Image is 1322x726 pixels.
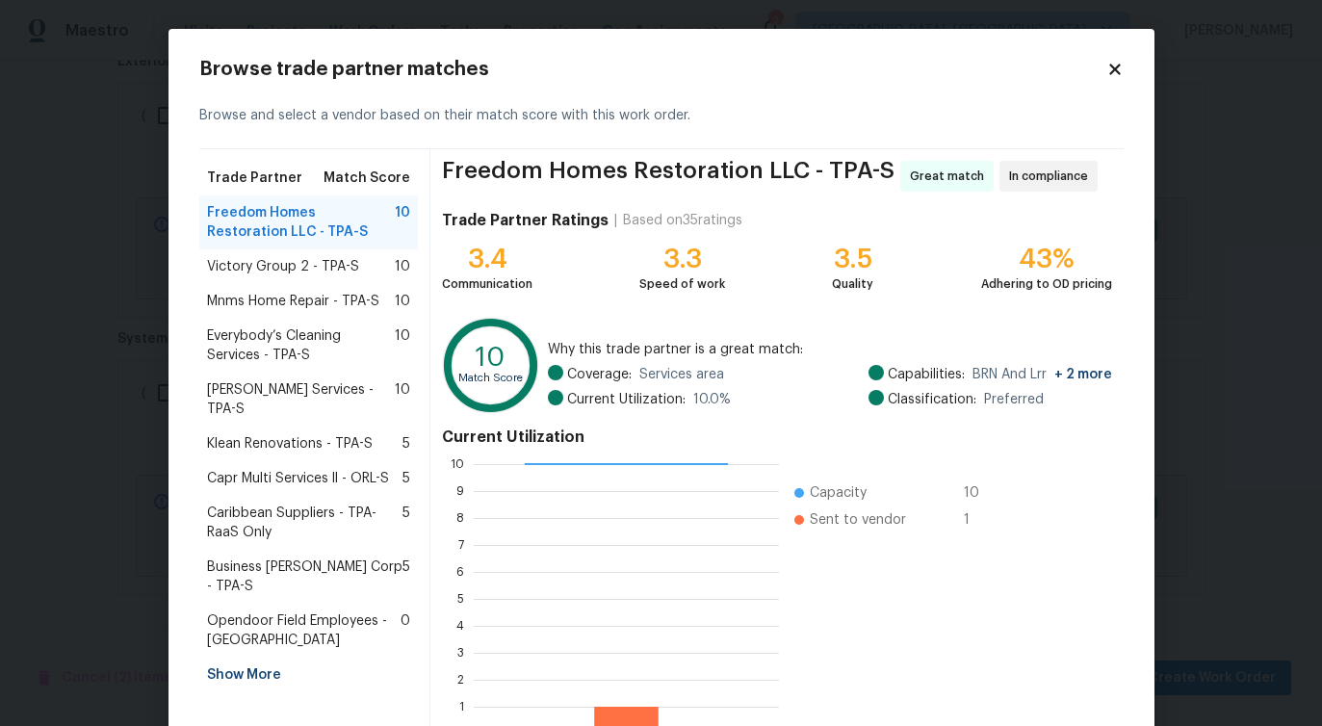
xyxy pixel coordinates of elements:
[984,390,1044,409] span: Preferred
[199,83,1124,149] div: Browse and select a vendor based on their match score with this work order.
[207,434,373,454] span: Klean Renovations - TPA-S
[1009,167,1096,186] span: In compliance
[207,611,402,650] span: Opendoor Field Employees - [GEOGRAPHIC_DATA]
[623,211,742,230] div: Based on 35 ratings
[609,211,623,230] div: |
[693,390,731,409] span: 10.0 %
[395,292,410,311] span: 10
[964,483,995,503] span: 10
[442,428,1111,447] h4: Current Utilization
[324,169,410,188] span: Match Score
[639,274,725,294] div: Speed of work
[458,539,464,551] text: 7
[459,373,524,383] text: Match Score
[199,658,419,692] div: Show More
[442,274,532,294] div: Communication
[477,344,506,371] text: 10
[639,365,724,384] span: Services area
[456,566,464,578] text: 6
[207,504,403,542] span: Caribbean Suppliers - TPA-RaaS Only
[207,326,396,365] span: Everybody’s Cleaning Services - TPA-S
[910,167,992,186] span: Great match
[457,674,464,686] text: 2
[207,203,396,242] span: Freedom Homes Restoration LLC - TPA-S
[964,510,995,530] span: 1
[401,611,410,650] span: 0
[457,593,464,605] text: 5
[810,510,906,530] span: Sent to vendor
[199,60,1106,79] h2: Browse trade partner matches
[457,647,464,659] text: 3
[832,274,873,294] div: Quality
[567,390,686,409] span: Current Utilization:
[207,469,389,488] span: Capr Multi Services ll - ORL-S
[207,169,302,188] span: Trade Partner
[972,365,1112,384] span: BRN And Lrr
[981,274,1112,294] div: Adhering to OD pricing
[395,326,410,365] span: 10
[888,365,965,384] span: Capabilities:
[548,340,1112,359] span: Why this trade partner is a great match:
[810,483,867,503] span: Capacity
[832,249,873,269] div: 3.5
[207,292,379,311] span: Mnms Home Repair - TPA-S
[459,701,464,713] text: 1
[207,380,396,419] span: [PERSON_NAME] Services - TPA-S
[395,203,410,242] span: 10
[888,390,976,409] span: Classification:
[442,249,532,269] div: 3.4
[402,557,410,596] span: 5
[567,365,632,384] span: Coverage:
[395,380,410,419] span: 10
[207,557,403,596] span: Business [PERSON_NAME] Corp - TPA-S
[639,249,725,269] div: 3.3
[442,161,894,192] span: Freedom Homes Restoration LLC - TPA-S
[1054,368,1112,381] span: + 2 more
[402,504,410,542] span: 5
[981,249,1112,269] div: 43%
[207,257,359,276] span: Victory Group 2 - TPA-S
[402,434,410,454] span: 5
[456,512,464,524] text: 8
[456,620,464,632] text: 4
[442,211,609,230] h4: Trade Partner Ratings
[402,469,410,488] span: 5
[451,458,464,470] text: 10
[395,257,410,276] span: 10
[456,485,464,497] text: 9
